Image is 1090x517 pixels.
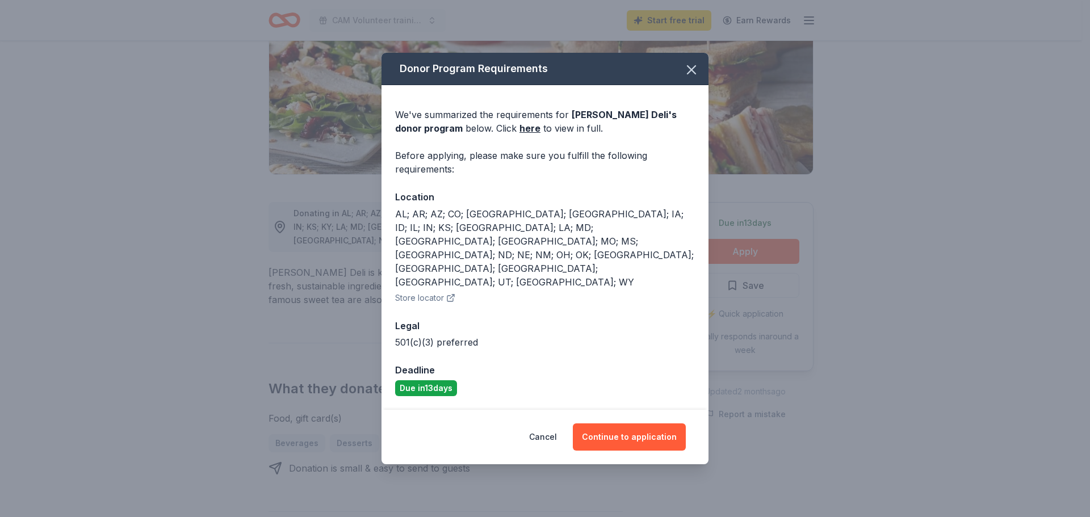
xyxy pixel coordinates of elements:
[395,108,695,135] div: We've summarized the requirements for below. Click to view in full.
[395,190,695,204] div: Location
[395,291,455,305] button: Store locator
[395,335,695,349] div: 501(c)(3) preferred
[529,423,557,451] button: Cancel
[395,363,695,377] div: Deadline
[395,380,457,396] div: Due in 13 days
[395,149,695,176] div: Before applying, please make sure you fulfill the following requirements:
[519,121,540,135] a: here
[395,207,695,289] div: AL; AR; AZ; CO; [GEOGRAPHIC_DATA]; [GEOGRAPHIC_DATA]; IA; ID; IL; IN; KS; [GEOGRAPHIC_DATA]; LA; ...
[573,423,686,451] button: Continue to application
[381,53,708,85] div: Donor Program Requirements
[395,318,695,333] div: Legal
